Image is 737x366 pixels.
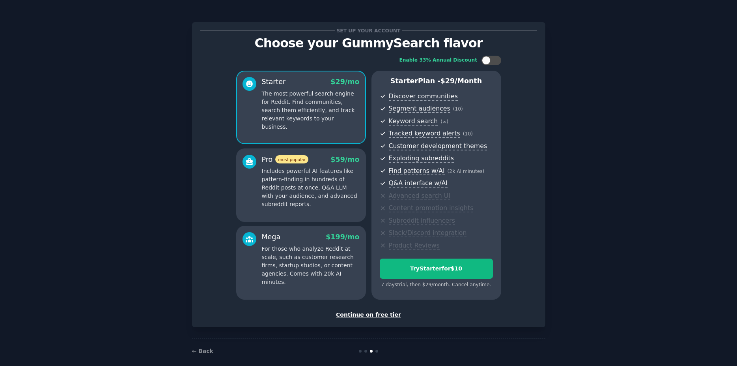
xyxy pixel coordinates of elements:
[389,229,467,237] span: Slack/Discord integration
[389,142,487,150] span: Customer development themes
[389,217,455,225] span: Subreddit influencers
[380,265,493,273] div: Try Starter for $10
[275,155,308,163] span: most popular
[389,105,450,113] span: Segment audiences
[453,106,463,112] span: ( 10 )
[389,242,440,250] span: Product Reviews
[330,78,359,86] span: $ 29 /mo
[389,117,438,126] span: Keyword search
[448,169,485,174] span: ( 2k AI minutes )
[380,259,493,279] button: TryStarterfor$10
[463,131,473,137] span: ( 10 )
[440,77,482,85] span: $ 29 /month
[440,119,448,124] span: ( ∞ )
[200,36,537,50] p: Choose your GummySearch flavor
[326,233,359,241] span: $ 199 /mo
[380,282,493,289] div: 7 days trial, then $ 29 /month . Cancel anytime.
[330,156,359,163] span: $ 59 /mo
[389,204,474,212] span: Content promotion insights
[389,154,454,163] span: Exploding subreddits
[262,90,360,131] p: The most powerful search engine for Reddit. Find communities, search them efficiently, and track ...
[380,76,493,86] p: Starter Plan -
[389,192,450,200] span: Advanced search UI
[192,348,213,354] a: ← Back
[262,167,360,208] p: Includes powerful AI features like pattern-finding in hundreds of Reddit posts at once, Q&A LLM w...
[399,57,478,64] div: Enable 33% Annual Discount
[262,77,286,87] div: Starter
[389,92,458,101] span: Discover communities
[389,130,460,138] span: Tracked keyword alerts
[389,167,445,175] span: Find patterns w/AI
[335,26,402,35] span: Set up your account
[262,245,360,286] p: For those who analyze Reddit at scale, such as customer research firms, startup studios, or conte...
[389,179,448,188] span: Q&A interface w/AI
[200,311,537,319] div: Continue on free tier
[262,155,308,165] div: Pro
[262,232,281,242] div: Mega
